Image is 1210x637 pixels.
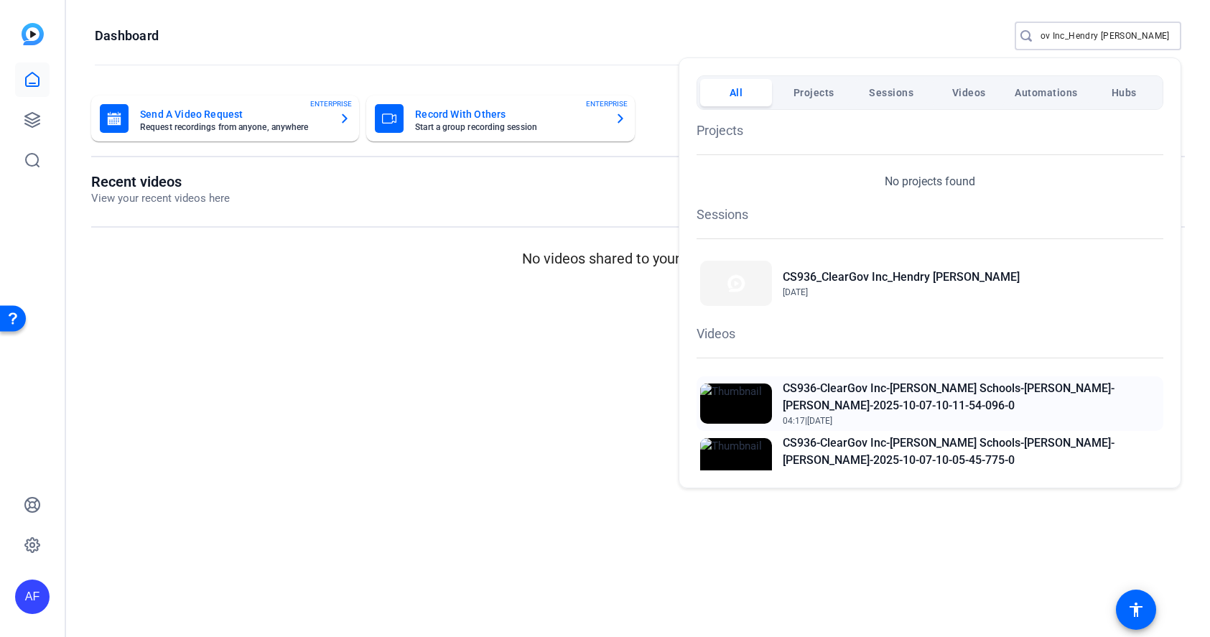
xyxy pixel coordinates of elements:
img: Thumbnail [700,438,772,478]
span: Sessions [869,80,913,106]
h2: CS936-ClearGov Inc-[PERSON_NAME] Schools-[PERSON_NAME]-[PERSON_NAME]-2025-10-07-10-05-45-775-0 [783,434,1160,469]
h1: Projects [697,121,1163,140]
span: Hubs [1112,80,1137,106]
p: No projects found [885,173,975,190]
h1: Sessions [697,205,1163,224]
span: [DATE] [783,287,808,297]
h2: CS936-ClearGov Inc-[PERSON_NAME] Schools-[PERSON_NAME]-[PERSON_NAME]-2025-10-07-10-11-54-096-0 [783,380,1160,414]
span: Videos [952,80,986,106]
span: 04:17 [783,416,805,426]
h2: CS936_ClearGov Inc_Hendry [PERSON_NAME] [783,269,1020,286]
span: | [805,416,807,426]
span: [DATE] [807,416,832,426]
span: Projects [794,80,834,106]
img: Thumbnail [700,261,772,306]
h1: Videos [697,324,1163,343]
span: All [730,80,743,106]
img: Thumbnail [700,383,772,424]
span: Automations [1015,80,1078,106]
